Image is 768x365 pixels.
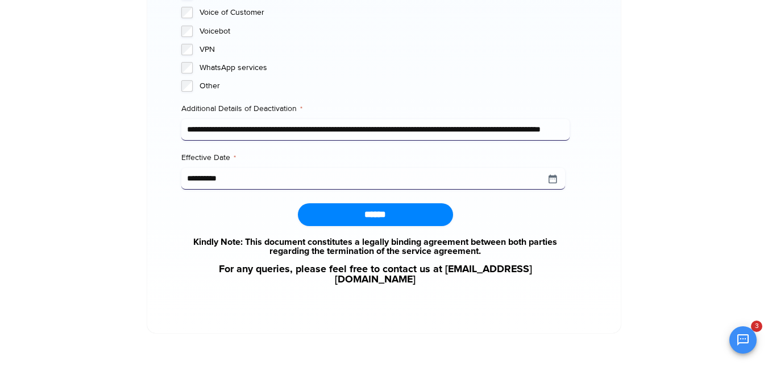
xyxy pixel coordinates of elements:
[181,152,570,163] label: Effective Date
[181,103,570,114] label: Additional Details of Deactivation
[200,80,570,92] label: Other
[729,326,757,354] button: Open chat
[200,7,570,18] label: Voice of Customer
[181,237,570,256] a: Kindly Note: This document constitutes a legally binding agreement between both parties regarding...
[200,44,570,55] label: VPN
[181,264,570,285] a: For any queries, please feel free to contact us at [EMAIL_ADDRESS][DOMAIN_NAME]
[200,62,570,73] label: WhatsApp services
[200,26,570,37] label: Voicebot
[751,321,762,332] span: 3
